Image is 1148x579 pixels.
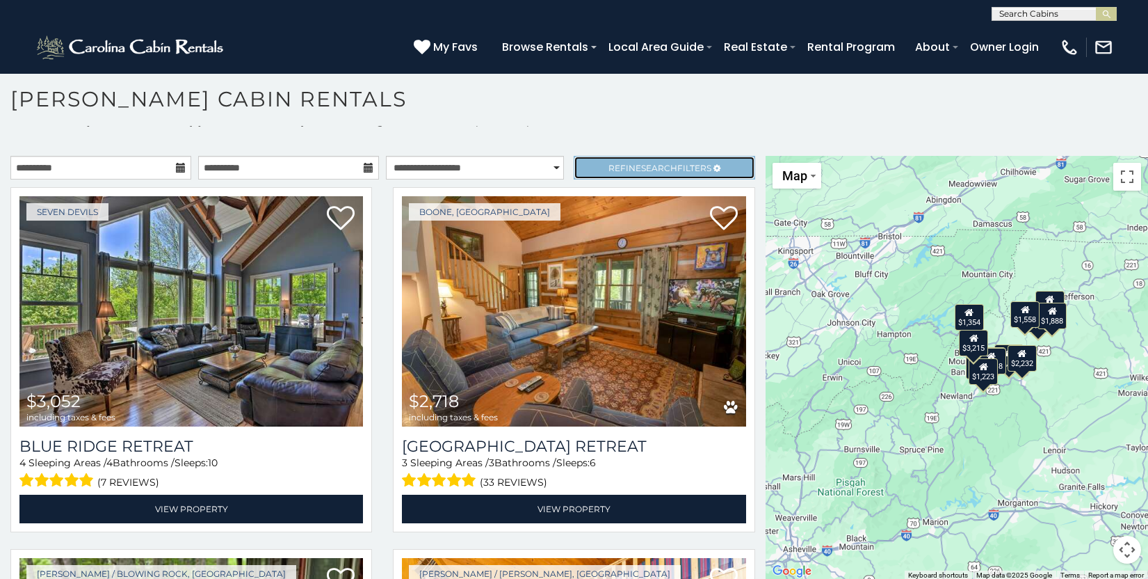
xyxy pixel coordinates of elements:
img: White-1-2.png [35,33,227,61]
a: Boulder Falls Retreat $2,718 including taxes & fees [402,196,745,427]
a: View Property [402,495,745,523]
span: 10 [208,457,218,469]
a: Blue Ridge Retreat $3,052 including taxes & fees [19,196,363,427]
a: RefineSearchFilters [574,156,754,180]
a: Blue Ridge Retreat [19,437,363,456]
h3: Boulder Falls Retreat [402,437,745,456]
span: $2,718 [409,391,459,411]
span: (33 reviews) [480,473,547,491]
span: 3 [402,457,407,469]
img: Blue Ridge Retreat [19,196,363,427]
a: Add to favorites [710,205,738,234]
div: $1,223 [969,358,998,385]
span: 4 [106,457,113,469]
div: $1,572 [966,353,995,379]
button: Map camera controls [1113,536,1141,564]
div: $3,215 [959,330,988,356]
span: Search [641,163,677,173]
div: $2,232 [1007,345,1036,372]
a: Rental Program [800,35,902,59]
a: Report a map error [1088,571,1144,579]
a: Browse Rentals [495,35,595,59]
a: [GEOGRAPHIC_DATA] Retreat [402,437,745,456]
img: mail-regular-white.png [1094,38,1113,57]
span: Refine Filters [608,163,711,173]
a: Local Area Guide [601,35,711,59]
button: Change map style [773,163,821,189]
span: (7 reviews) [97,473,159,491]
a: Seven Devils [26,203,108,221]
div: $2,718 [977,348,1006,374]
a: About [908,35,957,59]
span: 4 [19,457,26,469]
span: Map [782,168,807,183]
span: including taxes & fees [26,413,115,422]
img: phone-regular-white.png [1060,38,1079,57]
span: 6 [590,457,596,469]
a: Add to favorites [327,205,355,234]
span: My Favs [433,38,478,56]
div: $1,558 [1010,301,1040,328]
a: Terms (opens in new tab) [1060,571,1080,579]
a: View Property [19,495,363,523]
div: $2,294 [1035,291,1065,317]
a: Boone, [GEOGRAPHIC_DATA] [409,203,560,221]
span: including taxes & fees [409,413,498,422]
div: $1,354 [955,304,984,331]
img: Boulder Falls Retreat [402,196,745,427]
a: My Favs [414,38,481,56]
div: Sleeping Areas / Bathrooms / Sleeps: [402,456,745,491]
span: 3 [489,457,494,469]
span: $3,052 [26,391,81,411]
span: Map data ©2025 Google [976,571,1052,579]
button: Toggle fullscreen view [1113,163,1141,191]
div: $1,888 [1037,303,1067,329]
a: Real Estate [717,35,794,59]
div: Sleeping Areas / Bathrooms / Sleeps: [19,456,363,491]
a: Owner Login [963,35,1046,59]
